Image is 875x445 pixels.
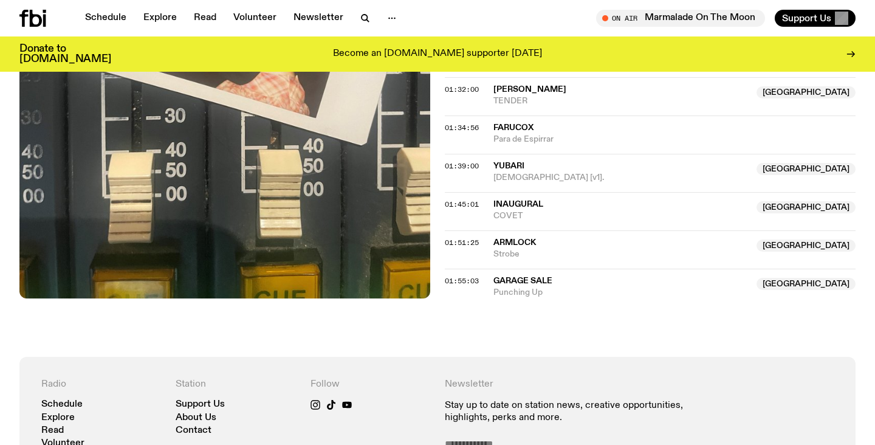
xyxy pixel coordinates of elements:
a: Newsletter [286,10,351,27]
span: [DEMOGRAPHIC_DATA] [v1]. [493,172,749,184]
button: 01:45:01 [445,201,479,208]
span: Strobe [493,249,749,260]
p: Stay up to date on station news, creative opportunities, highlights, perks and more. [445,400,699,423]
button: Support Us [775,10,856,27]
button: 01:34:56 [445,125,479,131]
span: Para de Espirrar [493,134,856,145]
button: On AirMarmalade On The Moon [596,10,765,27]
span: 01:51:25 [445,238,479,247]
span: 01:45:01 [445,199,479,209]
button: 01:51:25 [445,240,479,246]
span: INAUGURAL [493,200,543,209]
span: 01:55:03 [445,276,479,286]
span: [GEOGRAPHIC_DATA] [757,86,856,98]
button: 01:32:00 [445,86,479,93]
button: 01:39:00 [445,163,479,170]
span: [GEOGRAPHIC_DATA] [757,163,856,175]
a: Explore [41,413,75,423]
span: [GEOGRAPHIC_DATA] [757,278,856,290]
span: Armlock [493,238,536,247]
a: Support Us [176,400,225,409]
h4: Follow [311,379,430,390]
span: [GEOGRAPHIC_DATA] [757,201,856,213]
a: Schedule [41,400,83,409]
a: Read [41,426,64,435]
h4: Newsletter [445,379,699,390]
a: Schedule [78,10,134,27]
h3: Donate to [DOMAIN_NAME] [19,44,111,64]
a: Contact [176,426,211,435]
span: Punching Up [493,287,749,298]
a: Explore [136,10,184,27]
span: Garage Sale [493,277,552,285]
p: Become an [DOMAIN_NAME] supporter [DATE] [333,49,542,60]
span: Farucox [493,123,534,132]
h4: Radio [41,379,161,390]
a: Read [187,10,224,27]
span: 01:32:00 [445,85,479,94]
a: About Us [176,413,216,423]
span: 01:34:56 [445,123,479,133]
button: 01:55:03 [445,278,479,285]
span: COVET [493,210,749,222]
h4: Station [176,379,295,390]
span: Support Us [782,13,831,24]
span: [PERSON_NAME] [493,85,566,94]
span: TENDER [493,95,749,107]
span: 01:39:00 [445,161,479,171]
span: [GEOGRAPHIC_DATA] [757,240,856,252]
a: Volunteer [226,10,284,27]
span: yubari [493,162,524,170]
